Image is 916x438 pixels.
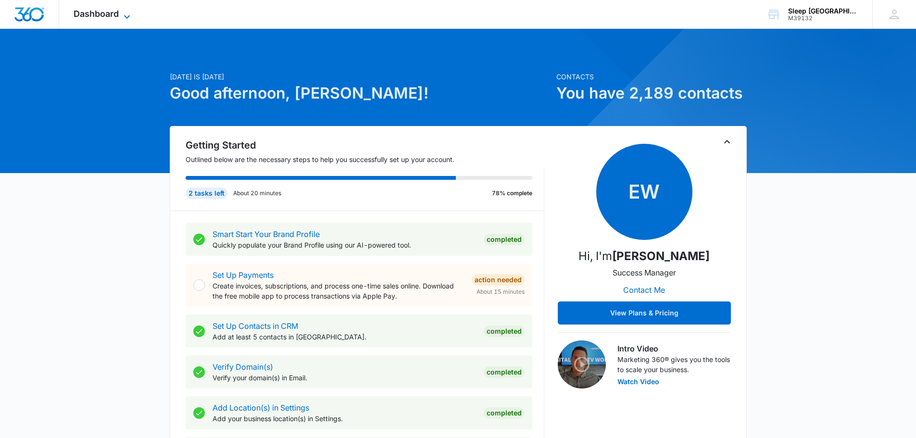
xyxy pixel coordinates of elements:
a: Verify Domain(s) [213,362,273,372]
span: EW [596,144,692,240]
p: Quickly populate your Brand Profile using our AI-powered tool. [213,240,476,250]
p: [DATE] is [DATE] [170,72,551,82]
p: Add your business location(s) in Settings. [213,413,476,424]
p: Add at least 5 contacts in [GEOGRAPHIC_DATA]. [213,332,476,342]
a: Set Up Contacts in CRM [213,321,298,331]
div: Completed [484,366,525,378]
p: 78% complete [492,189,532,198]
p: Outlined below are the necessary steps to help you successfully set up your account. [186,154,544,164]
div: Completed [484,234,525,245]
h3: Intro Video [617,343,731,354]
span: About 15 minutes [477,288,525,296]
div: Completed [484,325,525,337]
a: Set Up Payments [213,270,274,280]
a: Add Location(s) in Settings [213,403,309,413]
button: View Plans & Pricing [558,301,731,325]
p: About 20 minutes [233,189,281,198]
button: Watch Video [617,378,659,385]
a: Smart Start Your Brand Profile [213,229,320,239]
h2: Getting Started [186,138,544,152]
button: Toggle Collapse [721,136,733,148]
div: Completed [484,407,525,419]
p: Marketing 360® gives you the tools to scale your business. [617,354,731,375]
p: Create invoices, subscriptions, and process one-time sales online. Download the free mobile app t... [213,281,464,301]
div: account id [788,15,858,22]
p: Verify your domain(s) in Email. [213,373,476,383]
p: Hi, I'm [578,248,710,265]
h1: You have 2,189 contacts [556,82,747,105]
img: Intro Video [558,340,606,388]
h1: Good afternoon, [PERSON_NAME]! [170,82,551,105]
div: 2 tasks left [186,188,227,199]
p: Success Manager [613,267,676,278]
div: account name [788,7,858,15]
button: Contact Me [614,278,675,301]
p: Contacts [556,72,747,82]
span: Dashboard [74,9,119,19]
div: Action Needed [472,274,525,286]
strong: [PERSON_NAME] [612,249,710,263]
